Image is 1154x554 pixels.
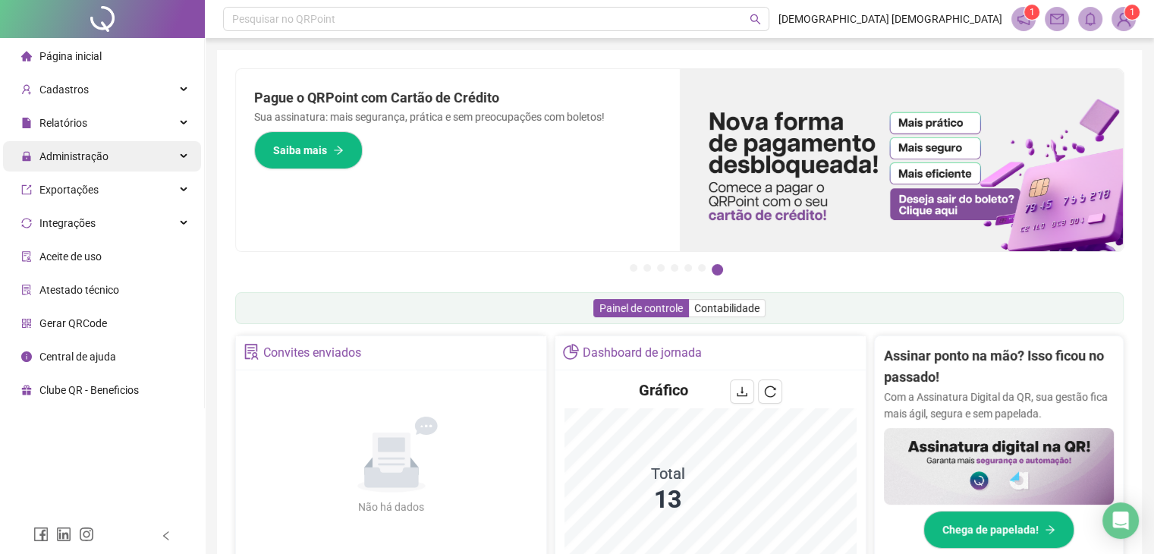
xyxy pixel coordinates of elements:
span: [DEMOGRAPHIC_DATA] [DEMOGRAPHIC_DATA] [778,11,1002,27]
h2: Assinar ponto na mão? Isso ficou no passado! [884,345,1114,389]
p: Sua assinatura: mais segurança, prática e sem preocupações com boletos! [254,109,662,125]
button: 1 [630,264,637,272]
span: gift [21,385,32,395]
span: Integrações [39,217,96,229]
span: Aceite de uso [39,250,102,263]
button: 2 [643,264,651,272]
span: bell [1083,12,1097,26]
div: Open Intercom Messenger [1102,502,1139,539]
span: Clube QR - Beneficios [39,384,139,396]
span: Atestado técnico [39,284,119,296]
span: file [21,118,32,128]
span: home [21,51,32,61]
img: banner%2F02c71560-61a6-44d4-94b9-c8ab97240462.png [884,428,1114,505]
span: reload [764,386,776,398]
span: Chega de papelada! [942,521,1039,538]
button: 3 [657,264,665,272]
button: 7 [712,264,723,275]
span: Gerar QRCode [39,317,107,329]
img: banner%2F096dab35-e1a4-4d07-87c2-cf089f3812bf.png [680,69,1124,251]
span: Painel de controle [599,302,683,314]
h2: Pague o QRPoint com Cartão de Crédito [254,87,662,109]
span: Contabilidade [694,302,759,314]
span: audit [21,251,32,262]
span: pie-chart [563,344,579,360]
span: arrow-right [333,145,344,156]
span: Administração [39,150,108,162]
span: left [161,530,171,541]
span: download [736,386,748,398]
span: notification [1017,12,1030,26]
span: user-add [21,84,32,95]
span: Central de ajuda [39,351,116,363]
span: instagram [79,527,94,542]
sup: Atualize o seu contato no menu Meus Dados [1124,5,1140,20]
span: Cadastros [39,83,89,96]
img: 83511 [1112,8,1135,30]
span: qrcode [21,318,32,329]
span: Exportações [39,184,99,196]
div: Convites enviados [263,340,361,366]
span: Relatórios [39,117,87,129]
span: linkedin [56,527,71,542]
span: sync [21,218,32,228]
span: 1 [1030,7,1035,17]
h4: Gráfico [639,379,688,401]
span: Saiba mais [273,142,327,159]
sup: 1 [1024,5,1039,20]
span: search [750,14,761,25]
span: lock [21,151,32,162]
button: Chega de papelada! [923,511,1074,549]
div: Dashboard de jornada [583,340,702,366]
button: Saiba mais [254,131,363,169]
span: info-circle [21,351,32,362]
p: Com a Assinatura Digital da QR, sua gestão fica mais ágil, segura e sem papelada. [884,389,1114,422]
span: solution [244,344,259,360]
span: mail [1050,12,1064,26]
button: 5 [684,264,692,272]
button: 4 [671,264,678,272]
span: Página inicial [39,50,102,62]
button: 6 [698,264,706,272]
span: arrow-right [1045,524,1055,535]
div: Não há dados [322,499,461,515]
span: 1 [1130,7,1135,17]
span: facebook [33,527,49,542]
span: export [21,184,32,195]
span: solution [21,285,32,295]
